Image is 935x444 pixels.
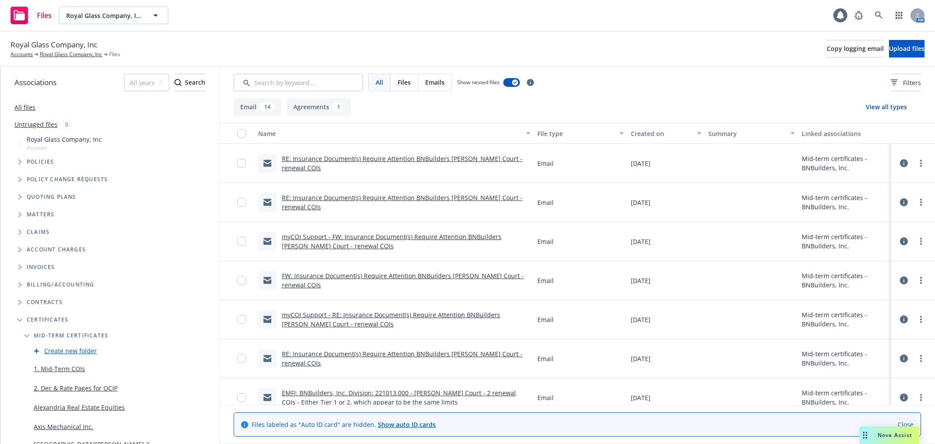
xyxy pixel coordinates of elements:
[237,276,246,285] input: Toggle Row Selected
[258,129,521,138] div: Name
[889,40,924,57] button: Upload files
[870,7,888,24] a: Search
[237,393,246,402] input: Toggle Row Selected
[798,123,891,144] button: Linked associations
[631,393,651,402] span: [DATE]
[27,282,95,287] span: Billing/Accounting
[282,154,523,172] a: RE: Insurance Document(s) Require Attention BNBuilders [PERSON_NAME] Court - renewal COIs
[537,237,554,246] span: Email
[916,392,926,403] a: more
[537,276,554,285] span: Email
[27,177,108,182] span: Policy change requests
[37,12,52,19] span: Files
[234,98,281,116] button: Email
[287,98,351,116] button: Agreements
[878,431,912,439] span: Nova Assist
[61,119,73,129] div: 0
[34,364,85,373] a: 1. Mid-Term COIs
[27,212,54,217] span: Matters
[860,426,871,444] div: Drag to move
[802,349,888,368] div: Mid-term certificates - BNBuilders, Inc.
[860,426,919,444] button: Nova Assist
[0,133,219,276] div: Tree Example
[457,79,500,86] span: Show nested files
[705,123,798,144] button: Summary
[7,3,55,28] a: Files
[174,74,205,91] div: Search
[27,229,50,235] span: Claims
[631,354,651,363] span: [DATE]
[14,103,36,111] a: All files
[916,275,926,286] a: more
[237,237,246,246] input: Toggle Row Selected
[708,129,785,138] div: Summary
[537,198,554,207] span: Email
[174,79,181,86] svg: Search
[537,315,554,324] span: Email
[627,123,705,144] button: Created on
[34,383,117,393] a: 2. Dec & Rate Pages for OCIP
[66,11,142,20] span: Royal Glass Company, Inc
[631,276,651,285] span: [DATE]
[916,353,926,364] a: more
[802,232,888,251] div: Mid-term certificates - BNBuilders, Inc.
[237,315,246,324] input: Toggle Row Selected
[916,197,926,208] a: more
[59,7,168,24] button: Royal Glass Company, Inc
[237,159,246,168] input: Toggle Row Selected
[802,271,888,290] div: Mid-term certificates - BNBuilders, Inc.
[802,154,888,172] div: Mid-term certificates - BNBuilders, Inc.
[27,194,76,200] span: Quoting plans
[27,300,63,305] span: Contracts
[537,159,554,168] span: Email
[14,77,57,88] span: Associations
[631,237,651,246] span: [DATE]
[631,198,651,207] span: [DATE]
[252,420,436,429] span: Files labeled as "Auto ID card" are hidden.
[827,44,884,53] span: Copy logging email
[537,129,614,138] div: File type
[255,123,534,144] button: Name
[11,39,97,50] span: Royal Glass Company, Inc
[890,7,908,24] a: Switch app
[34,403,125,412] a: Alexandria Real Estate Equities
[376,78,383,87] span: All
[44,346,97,355] a: Create new folder
[40,50,102,58] a: Royal Glass Company, Inc
[237,129,246,138] input: Select all
[109,50,120,58] span: Files
[534,123,627,144] button: File type
[827,40,884,57] button: Copy logging email
[537,354,554,363] span: Email
[898,420,914,429] a: Close
[631,159,651,168] span: [DATE]
[237,354,246,363] input: Toggle Row Selected
[282,193,523,211] a: RE: Insurance Document(s) Require Attention BNBuilders [PERSON_NAME] Court - renewal COIs
[282,311,500,328] a: myCOI Support - RE: Insurance Document(s) Require Attention BNBuilders [PERSON_NAME] Court - rene...
[903,78,921,87] span: Filters
[237,198,246,207] input: Toggle Row Selected
[11,50,33,58] a: Accounts
[14,120,57,129] a: Untriaged files
[378,420,436,429] a: Show auto ID cards
[802,310,888,329] div: Mid-term certificates - BNBuilders, Inc.
[916,314,926,325] a: more
[802,388,888,407] div: Mid-term certificates - BNBuilders, Inc.
[802,193,888,211] div: Mid-term certificates - BNBuilders, Inc.
[852,98,921,116] button: View all types
[850,7,867,24] a: Report a Bug
[282,350,523,367] a: RE: Insurance Document(s) Require Attention BNBuilders [PERSON_NAME] Court - renewal COIs
[891,78,921,87] span: Filters
[916,158,926,168] a: more
[27,317,68,322] span: Certificates
[916,236,926,247] a: more
[260,102,275,112] div: 14
[631,129,692,138] div: Created on
[34,333,108,338] span: Mid-term certificates
[398,78,411,87] span: Files
[27,144,102,151] span: Account
[889,44,924,53] span: Upload files
[174,74,205,91] button: SearchSearch
[631,315,651,324] span: [DATE]
[27,159,54,165] span: Policies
